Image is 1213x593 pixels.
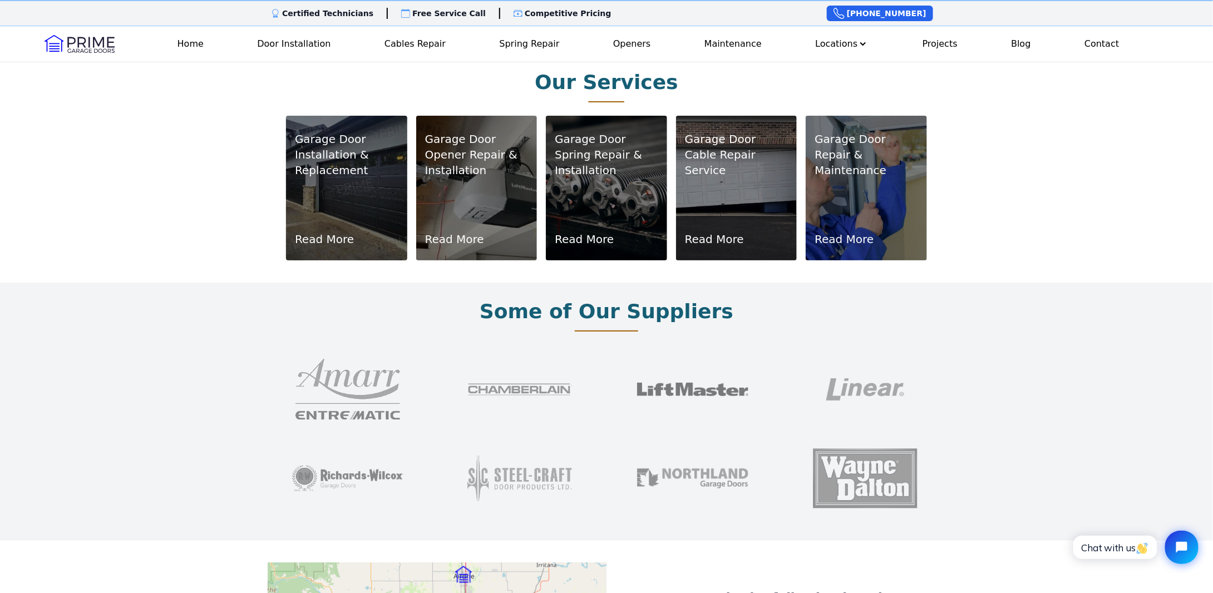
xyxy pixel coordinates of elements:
a: Garage Door Installation & Replacement [295,131,398,178]
p: Certified Technicians [282,8,373,19]
button: Locations [811,33,873,55]
img: Logo [45,35,115,53]
p: Cable Repair Service [685,147,788,178]
a: Garage Door Spring Repair & Installation [555,131,658,178]
img: amarr garage doors [292,345,403,434]
img: clopay garage [810,434,921,523]
a: Garage Door Repair & Maintenance [815,131,918,178]
img: Marker [455,566,472,583]
p: Installation & Replacement [295,147,398,178]
img: Garage door opener repair service [416,116,538,260]
p: Garage Door [425,131,529,147]
h2: Our Services [535,71,678,93]
p: Opener Repair & Installation [425,147,529,178]
a: Read More [685,231,744,247]
a: [PHONE_NUMBER] [827,6,933,21]
a: Spring Repair [495,33,564,55]
a: Home [173,33,208,55]
h2: Some of Our Suppliers [480,300,733,323]
img: 24/7 garage door repair service [806,116,927,260]
a: Read More [425,231,484,247]
p: Free Service Call [412,8,486,19]
a: Contact [1080,33,1123,55]
a: Cables Repair [380,33,450,55]
img: clopay garage [810,345,921,434]
p: Garage Door [685,131,788,147]
a: Maintenance [700,33,766,55]
p: Garage Door [295,131,398,147]
p: Competitive Pricing [525,8,612,19]
p: Garage Door [815,131,918,147]
p: Garage Door [555,131,658,147]
a: Read More [555,231,614,247]
a: Door Installation [253,33,335,55]
img: RW garage doors [292,434,403,523]
a: Garage Door Cable Repair Service [685,131,788,178]
a: Projects [918,33,962,55]
img: clopay garage [465,345,576,434]
img: Best garage door cable repair services [676,116,797,260]
img: clopay garage [637,345,748,434]
img: Garage door spring repair [546,116,667,260]
a: Garage Door Opener Repair & Installation [425,131,529,178]
a: Read More [295,231,354,247]
a: Blog [1007,33,1035,55]
a: Read More [815,231,874,247]
p: Repair & Maintenance [815,147,918,178]
a: Openers [609,33,655,55]
img: Northland doors [637,434,748,523]
p: Spring Repair & Installation [555,147,658,178]
iframe: Tidio Chat [1061,521,1208,574]
img: steel-craft garage [465,434,576,523]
